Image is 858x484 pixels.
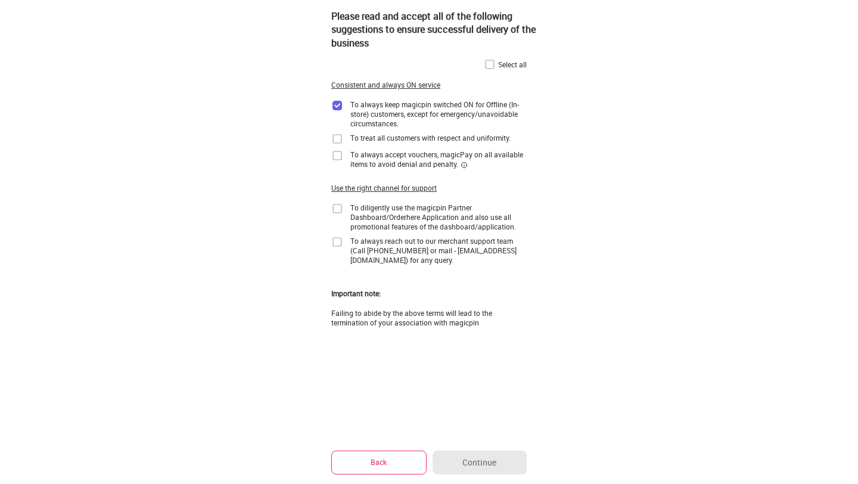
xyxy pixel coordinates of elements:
div: To diligently use the magicpin Partner Dashboard/Orderhere Application and also use all promotion... [350,203,527,231]
div: Failing to abide by the above terms will lead to the termination of your association with magicpin [331,308,527,327]
img: informationCircleBlack.2195f373.svg [461,162,468,169]
img: home-delivery-unchecked-checkbox-icon.f10e6f61.svg [331,150,343,162]
div: To always keep magicpin switched ON for Offline (In-store) customers, except for emergency/unavoi... [350,100,527,128]
img: checkbox_purple.ceb64cee.svg [331,100,343,111]
button: Continue [433,451,527,474]
div: To always reach out to our merchant support team (Call [PHONE_NUMBER] or mail - [EMAIL_ADDRESS][D... [350,236,527,265]
img: home-delivery-unchecked-checkbox-icon.f10e6f61.svg [331,236,343,248]
div: To always accept vouchers, magicPay on all available items to avoid denial and penalty. [350,150,527,169]
button: Back [331,451,427,474]
div: Consistent and always ON service [331,80,440,90]
div: Select all [498,60,527,69]
img: home-delivery-unchecked-checkbox-icon.f10e6f61.svg [331,203,343,215]
img: home-delivery-unchecked-checkbox-icon.f10e6f61.svg [484,58,496,70]
div: To treat all customers with respect and uniformity. [350,133,511,142]
div: Use the right channel for support [331,183,437,193]
img: home-delivery-unchecked-checkbox-icon.f10e6f61.svg [331,133,343,145]
div: Important note: [331,288,381,299]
